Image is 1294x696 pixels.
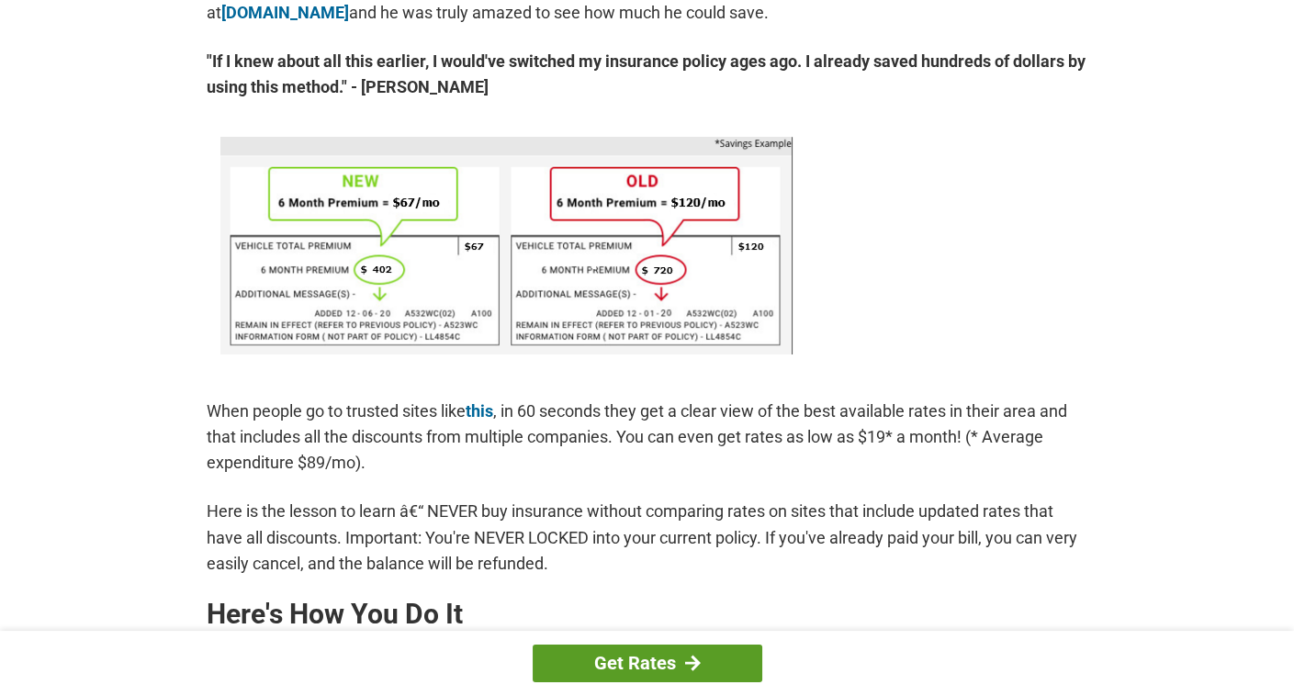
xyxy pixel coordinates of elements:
[207,600,1088,629] h2: Here's How You Do It
[533,645,762,682] a: Get Rates
[220,137,793,354] img: savings
[221,3,349,22] a: [DOMAIN_NAME]
[207,49,1088,100] strong: "If I knew about all this earlier, I would've switched my insurance policy ages ago. I already sa...
[207,499,1088,576] p: Here is the lesson to learn â€“ NEVER buy insurance without comparing rates on sites that include...
[466,401,493,421] a: this
[207,399,1088,476] p: When people go to trusted sites like , in 60 seconds they get a clear view of the best available ...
